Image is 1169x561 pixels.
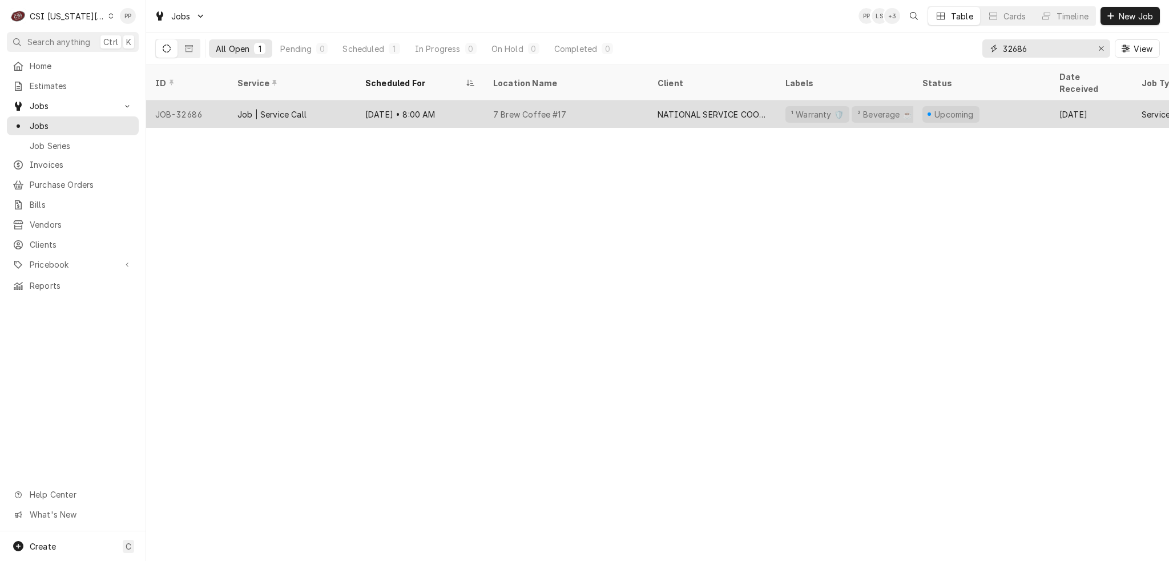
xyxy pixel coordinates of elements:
div: Scheduled [342,43,384,55]
a: Go to Pricebook [7,255,139,274]
span: Search anything [27,36,90,48]
a: Jobs [7,116,139,135]
button: Erase input [1092,39,1110,58]
div: LS [872,8,888,24]
div: Date Received [1059,71,1121,95]
span: Reports [30,280,133,292]
a: Vendors [7,215,139,234]
a: Home [7,56,139,75]
span: View [1131,43,1155,55]
div: On Hold [491,43,523,55]
span: Purchase Orders [30,179,133,191]
div: ¹ Warranty 🛡️ [790,108,845,120]
div: 7 Brew Coffee #17 [493,108,566,120]
div: Lindy Springer's Avatar [872,8,888,24]
div: CSI [US_STATE][GEOGRAPHIC_DATA] [30,10,105,22]
div: 0 [530,43,537,55]
div: 1 [256,43,263,55]
span: Vendors [30,219,133,231]
div: In Progress [415,43,461,55]
span: C [126,540,131,552]
a: Go to What's New [7,505,139,524]
span: Help Center [30,489,132,501]
span: Jobs [30,100,116,112]
button: Open search [905,7,923,25]
a: Purchase Orders [7,175,139,194]
span: Ctrl [103,36,118,48]
div: Table [951,10,973,22]
button: Search anythingCtrlK [7,32,139,52]
span: Job Series [30,140,133,152]
div: CSI Kansas City's Avatar [10,8,26,24]
span: What's New [30,508,132,520]
span: Bills [30,199,133,211]
div: Cards [1003,10,1026,22]
div: ID [155,77,217,89]
div: [DATE] [1050,100,1132,128]
div: JOB-32686 [146,100,228,128]
a: Clients [7,235,139,254]
a: Go to Jobs [7,96,139,115]
div: Pending [280,43,312,55]
div: Timeline [1057,10,1089,22]
div: PP [858,8,874,24]
a: Invoices [7,155,139,174]
div: All Open [216,43,249,55]
a: Bills [7,195,139,214]
div: C [10,8,26,24]
div: 0 [319,43,325,55]
div: Scheduled For [365,77,463,89]
div: + 3 [884,8,900,24]
div: ² Beverage ☕️ [856,108,913,120]
div: [DATE] • 8:00 AM [356,100,484,128]
div: Client [658,77,765,89]
span: Jobs [171,10,191,22]
div: Philip Potter's Avatar [120,8,136,24]
span: Home [30,60,133,72]
a: Go to Jobs [150,7,210,26]
div: Service [237,77,345,89]
button: View [1115,39,1160,58]
div: Status [922,77,1039,89]
div: Completed [554,43,597,55]
div: Philip Potter's Avatar [858,8,874,24]
div: 0 [604,43,611,55]
span: K [126,36,131,48]
div: 1 [391,43,398,55]
span: Pricebook [30,259,116,271]
div: PP [120,8,136,24]
span: Create [30,542,56,551]
input: Keyword search [1003,39,1089,58]
div: 0 [467,43,474,55]
div: Job | Service Call [237,108,307,120]
span: Clients [30,239,133,251]
span: Estimates [30,80,133,92]
span: Jobs [30,120,133,132]
a: Go to Help Center [7,485,139,504]
div: NATIONAL SERVICE COOPERATIVE [658,108,767,120]
a: Estimates [7,76,139,95]
span: New Job [1116,10,1155,22]
button: New Job [1101,7,1160,25]
div: Upcoming [933,108,975,120]
div: Location Name [493,77,637,89]
div: Labels [785,77,904,89]
a: Reports [7,276,139,295]
a: Job Series [7,136,139,155]
span: Invoices [30,159,133,171]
